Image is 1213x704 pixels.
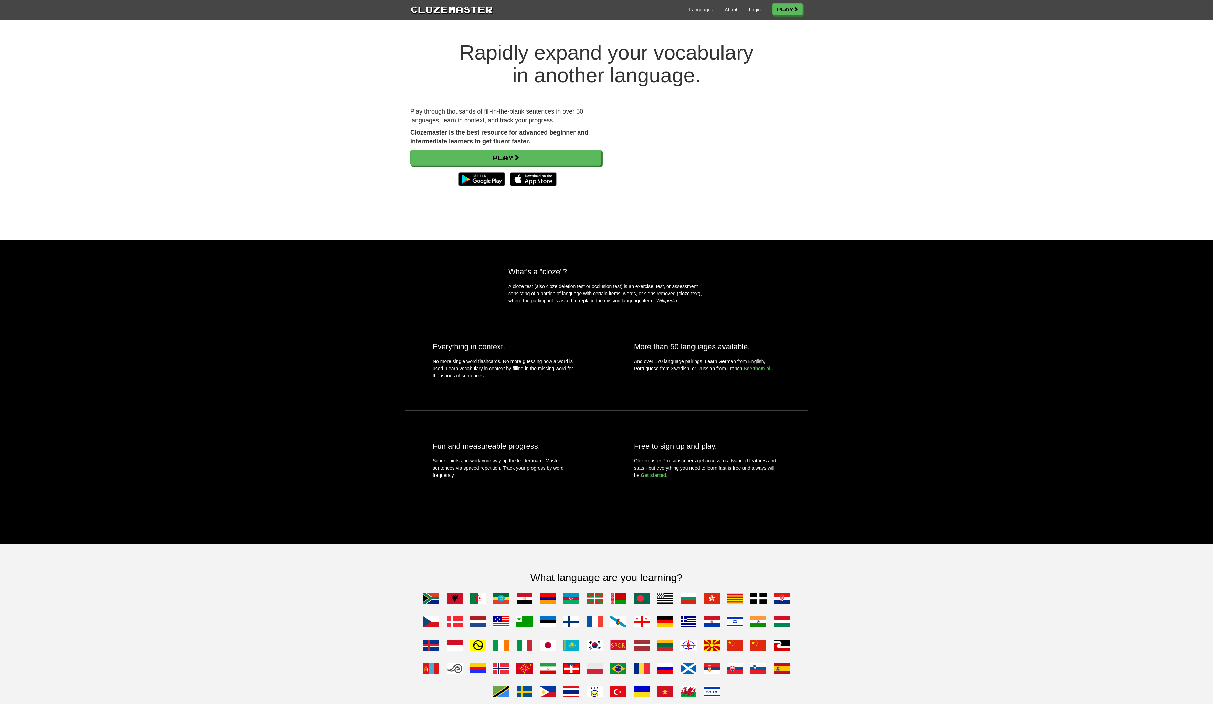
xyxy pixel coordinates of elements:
[634,342,780,351] h2: More than 50 languages available.
[410,572,803,583] h2: What language are you learning?
[455,169,508,190] img: Get it on Google Play
[433,442,579,450] h2: Fun and measureable progress.
[634,457,780,479] p: Clozemaster Pro subscribers get access to advanced features and stats - but everything you need t...
[725,6,737,13] a: About
[653,298,677,303] em: - Wikipedia
[508,283,705,305] p: A cloze test (also cloze deletion test or occlusion test) is an exercise, test, or assessment con...
[634,442,780,450] h2: Free to sign up and play.
[510,172,557,186] img: Download_on_the_App_Store_Badge_US-UK_135x40-25178aeef6eb6b83b96f5f2d004eda3bffbb37122de64afbaef7...
[410,107,601,125] p: Play through thousands of fill-in-the-blank sentences in over 50 languages, learn in context, and...
[689,6,713,13] a: Languages
[749,6,761,13] a: Login
[641,472,667,478] a: Get started.
[433,342,579,351] h2: Everything in context.
[634,358,780,372] p: And over 170 language pairings. Learn German from English, Portuguese from Swedish, or Russian fr...
[433,457,579,479] p: Score points and work your way up the leaderboard. Master sentences via spaced repetition. Track ...
[410,150,601,166] a: Play
[410,3,493,15] a: Clozemaster
[743,366,773,371] a: See them all.
[508,267,705,276] h2: What's a "cloze"?
[433,358,579,383] p: No more single word flashcards. No more guessing how a word is used. Learn vocabulary in context ...
[772,3,803,15] a: Play
[410,129,588,145] strong: Clozemaster is the best resource for advanced beginner and intermediate learners to get fluent fa...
